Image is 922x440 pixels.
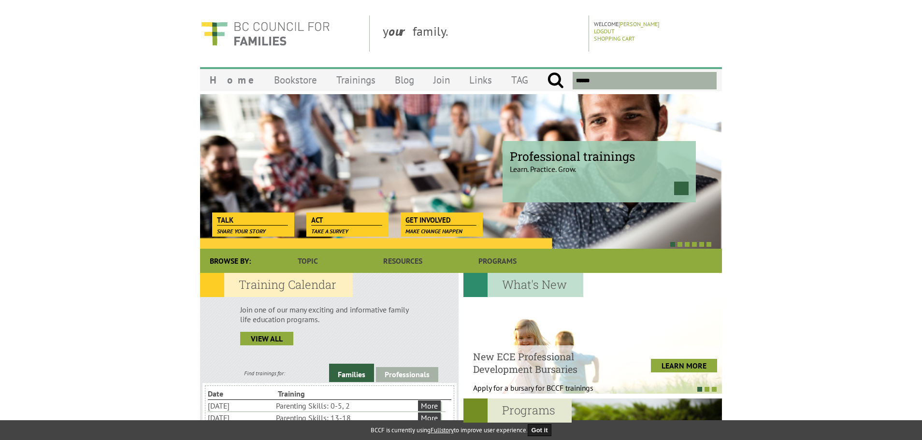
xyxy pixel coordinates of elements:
a: Professionals [376,367,438,382]
p: Welcome [594,20,719,28]
h2: What's New [463,273,583,297]
h2: Programs [463,398,572,423]
strong: our [389,23,413,39]
a: Talk Share your story [212,213,293,226]
a: Links [460,69,502,91]
a: More [418,412,441,423]
li: Parenting Skills: 13-18 [276,412,416,424]
li: [DATE] [208,412,274,424]
a: [PERSON_NAME] [619,20,660,28]
a: Get Involved Make change happen [401,213,481,226]
a: Logout [594,28,615,35]
img: BC Council for FAMILIES [200,15,331,52]
span: Make change happen [405,227,462,235]
div: Browse By: [200,249,260,273]
a: TAG [502,69,538,91]
a: Bookstore [264,69,327,91]
span: Get Involved [405,215,476,226]
h2: Training Calendar [200,273,353,297]
button: Got it [528,424,552,436]
li: Date [208,388,276,399]
li: [DATE] [208,400,274,412]
a: Programs [450,249,545,273]
li: Training [278,388,346,399]
span: Take a survey [311,227,348,235]
div: y family. [375,15,589,52]
p: Learn. Practice. Grow. [510,156,689,174]
a: Join [424,69,460,91]
a: Blog [385,69,424,91]
a: view all [240,332,293,345]
div: Find trainings for: [200,369,329,377]
a: More [418,400,441,411]
a: Shopping Cart [594,35,635,42]
a: Families [329,364,374,382]
h4: New ECE Professional Development Bursaries [473,350,618,375]
a: Act Take a survey [306,213,387,226]
a: Trainings [327,69,385,91]
span: Share your story [217,227,266,235]
input: Submit [547,72,564,89]
a: Topic [260,249,355,273]
li: Parenting Skills: 0-5, 2 [276,400,416,412]
a: Fullstory [431,426,454,434]
p: Apply for a bursary for BCCF trainings West... [473,383,618,402]
span: Act [311,215,382,226]
span: Professional trainings [510,148,689,164]
a: Resources [355,249,450,273]
a: Home [200,69,264,91]
span: Talk [217,215,288,226]
p: Join one of our many exciting and informative family life education programs. [240,305,418,324]
a: LEARN MORE [651,359,717,372]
